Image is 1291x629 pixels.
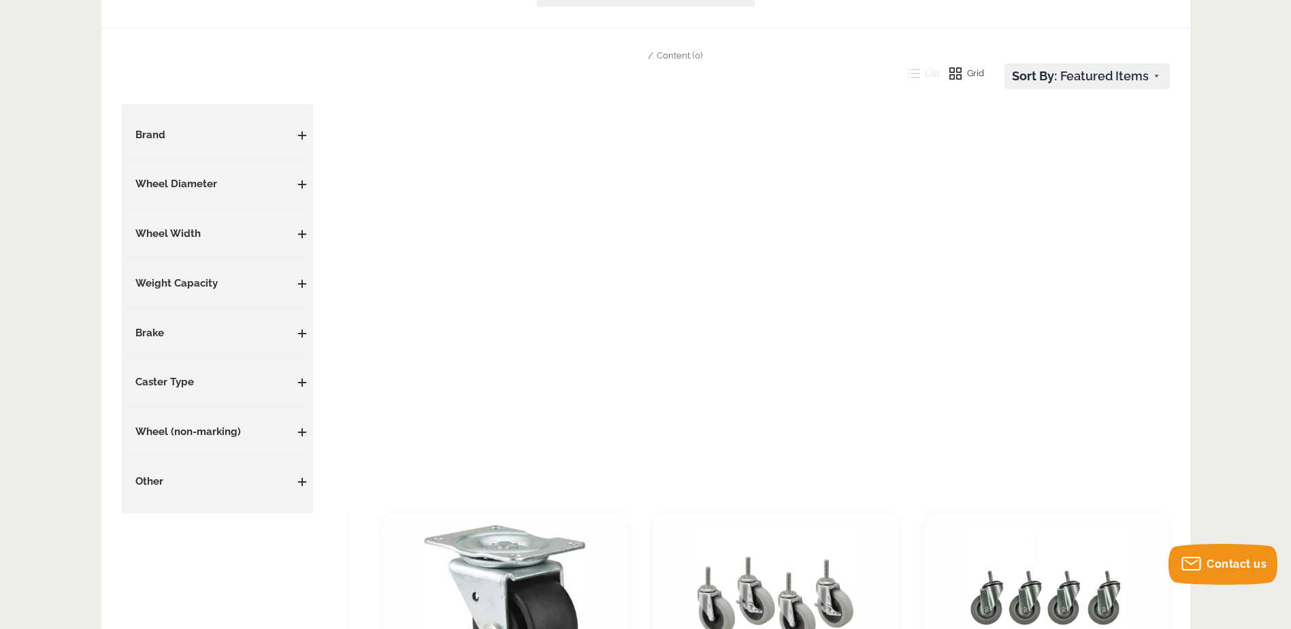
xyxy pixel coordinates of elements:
h3: Brake [129,326,307,341]
span: Contact us [1207,558,1267,570]
h3: Caster Type [129,375,307,390]
h3: Wheel Width [129,227,307,242]
button: Grid [939,63,984,84]
h3: Weight Capacity [129,276,307,291]
button: Contact us [1169,544,1277,585]
button: List [898,63,940,84]
a: Products (58) [589,50,642,61]
h3: Wheel Diameter [129,177,307,192]
h3: Brand [129,128,307,143]
h3: Wheel (non-marking) [129,425,307,440]
h3: Other [129,474,307,489]
a: Content (0) [657,50,702,61]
